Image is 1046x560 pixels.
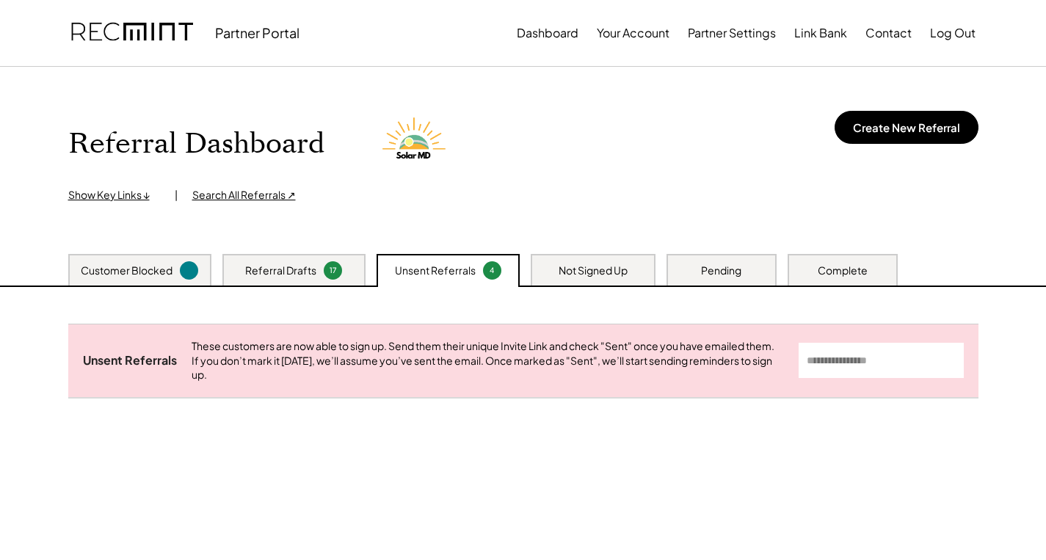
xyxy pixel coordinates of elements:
div: Not Signed Up [559,263,628,278]
img: recmint-logotype%403x.png [71,8,193,58]
div: Referral Drafts [245,263,316,278]
button: Partner Settings [688,18,776,48]
button: Create New Referral [835,111,978,144]
div: Search All Referrals ↗ [192,188,296,203]
div: These customers are now able to sign up. Send them their unique Invite Link and check "Sent" once... [192,339,784,382]
div: Unsent Referrals [395,263,476,278]
div: Partner Portal [215,24,299,41]
div: | [175,188,178,203]
div: Complete [818,263,868,278]
div: 17 [326,265,340,276]
button: Log Out [930,18,976,48]
button: Contact [865,18,912,48]
div: Customer Blocked [81,263,172,278]
h1: Referral Dashboard [68,127,324,161]
button: Dashboard [517,18,578,48]
img: Solar%20MD%20LOgo.png [376,103,457,184]
div: Show Key Links ↓ [68,188,160,203]
div: Pending [701,263,741,278]
button: Your Account [597,18,669,48]
div: Unsent Referrals [83,353,177,368]
div: 4 [485,265,499,276]
button: Link Bank [794,18,847,48]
